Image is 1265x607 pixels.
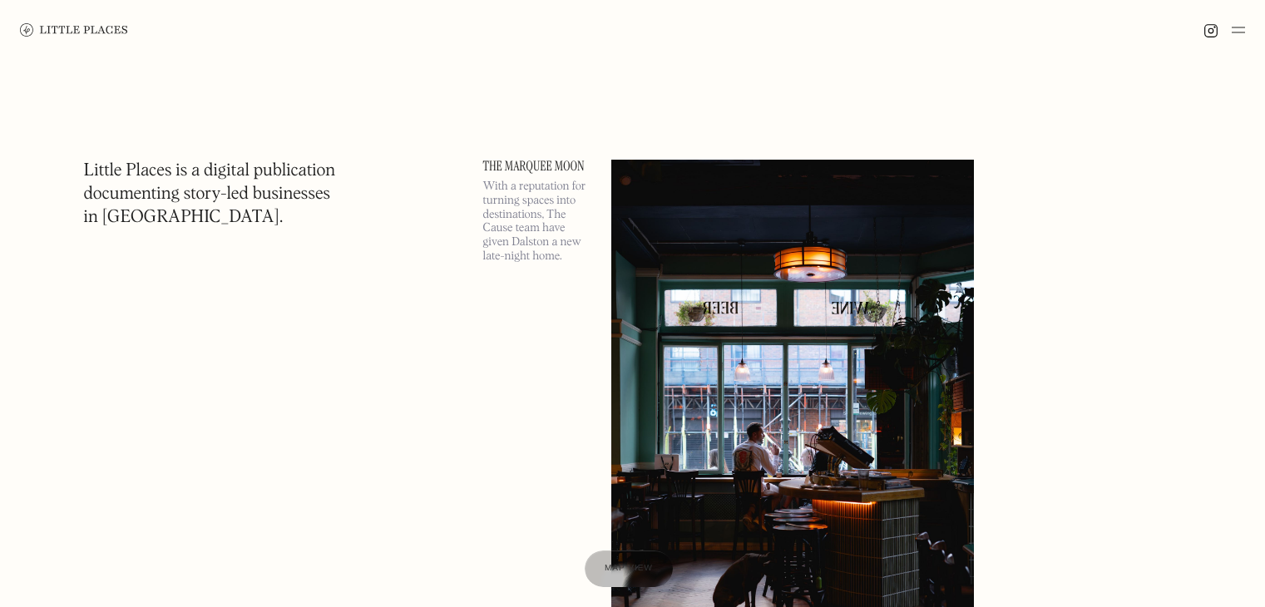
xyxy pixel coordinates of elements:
[585,550,673,587] a: Map view
[483,160,591,173] a: The Marquee Moon
[483,180,591,264] p: With a reputation for turning spaces into destinations, The Cause team have given Dalston a new l...
[605,564,653,573] span: Map view
[84,160,336,229] h1: Little Places is a digital publication documenting story-led businesses in [GEOGRAPHIC_DATA].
